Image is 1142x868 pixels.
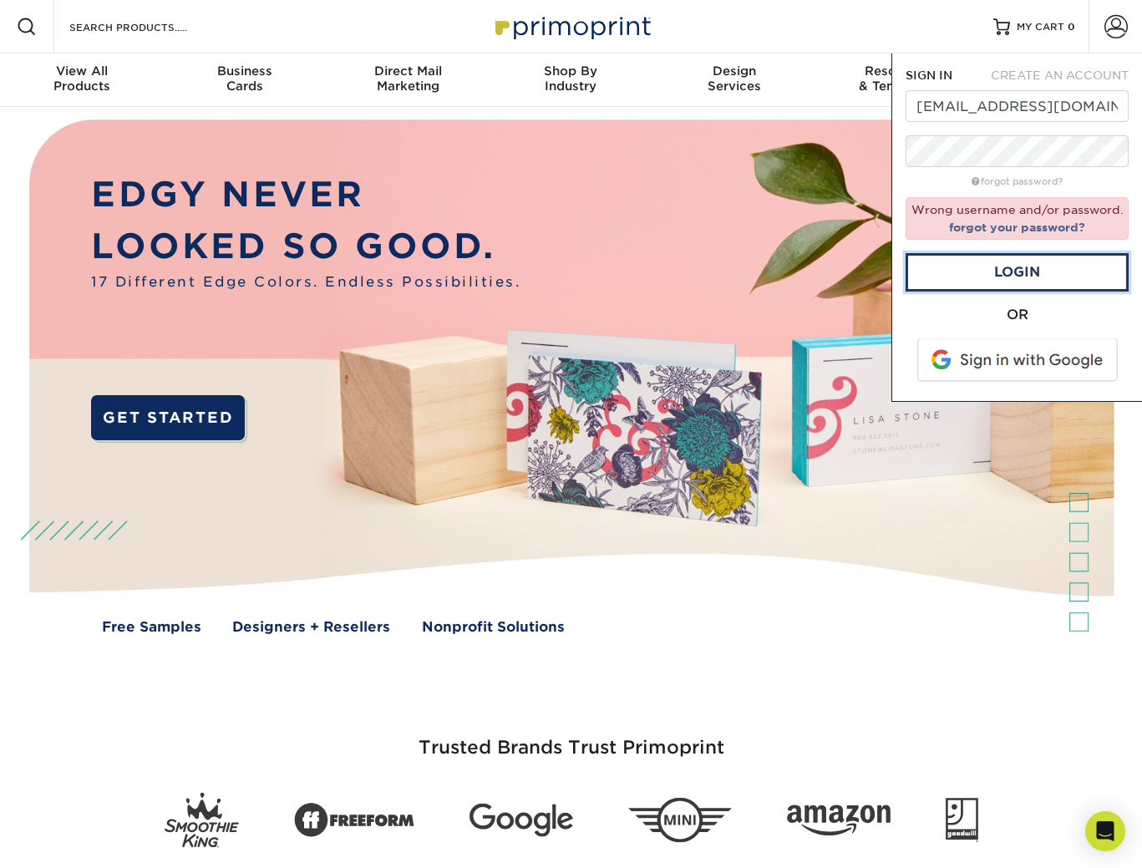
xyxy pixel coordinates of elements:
[1017,20,1064,34] span: MY CART
[906,69,952,82] span: SIGN IN
[1068,21,1075,33] span: 0
[906,253,1129,292] a: Login
[906,197,1129,240] div: Wrong username and/or password.
[490,63,652,79] span: Shop By
[102,617,201,637] a: Free Samples
[946,798,978,843] img: Goodwill
[991,69,1129,82] span: CREATE AN ACCOUNT
[652,63,815,94] div: Services
[949,221,1085,234] a: forgot your password?
[490,63,652,94] div: Industry
[327,63,490,79] span: Direct Mail
[232,617,390,637] a: Designers + Resellers
[163,63,326,79] span: Business
[163,53,326,107] a: BusinessCards
[91,169,520,221] p: EDGY NEVER
[327,53,490,107] a: Direct MailMarketing
[91,221,520,272] p: LOOKED SO GOOD.
[815,53,978,107] a: Resources& Templates
[91,272,520,292] span: 17 Different Edge Colors. Endless Possibilities.
[815,63,978,79] span: Resources
[1085,811,1125,851] div: Open Intercom Messenger
[490,53,652,107] a: Shop ByIndustry
[628,797,732,843] img: Mini
[787,805,891,836] img: Amazon
[652,53,815,107] a: DesignServices
[972,176,1063,187] a: forgot password?
[469,803,573,837] img: Google
[83,697,1060,779] h3: Trusted Brands Trust Primoprint
[163,63,326,94] div: Cards
[815,63,978,94] div: & Templates
[906,90,1129,122] input: Email
[91,395,245,440] a: GET STARTED
[488,8,655,44] img: Primoprint
[652,63,815,79] span: Design
[422,617,565,637] a: Nonprofit Solutions
[68,17,231,37] input: SEARCH PRODUCTS.....
[294,794,414,847] img: Freeform
[327,63,490,94] div: Marketing
[165,792,239,848] img: Smoothie King
[906,305,1129,325] div: OR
